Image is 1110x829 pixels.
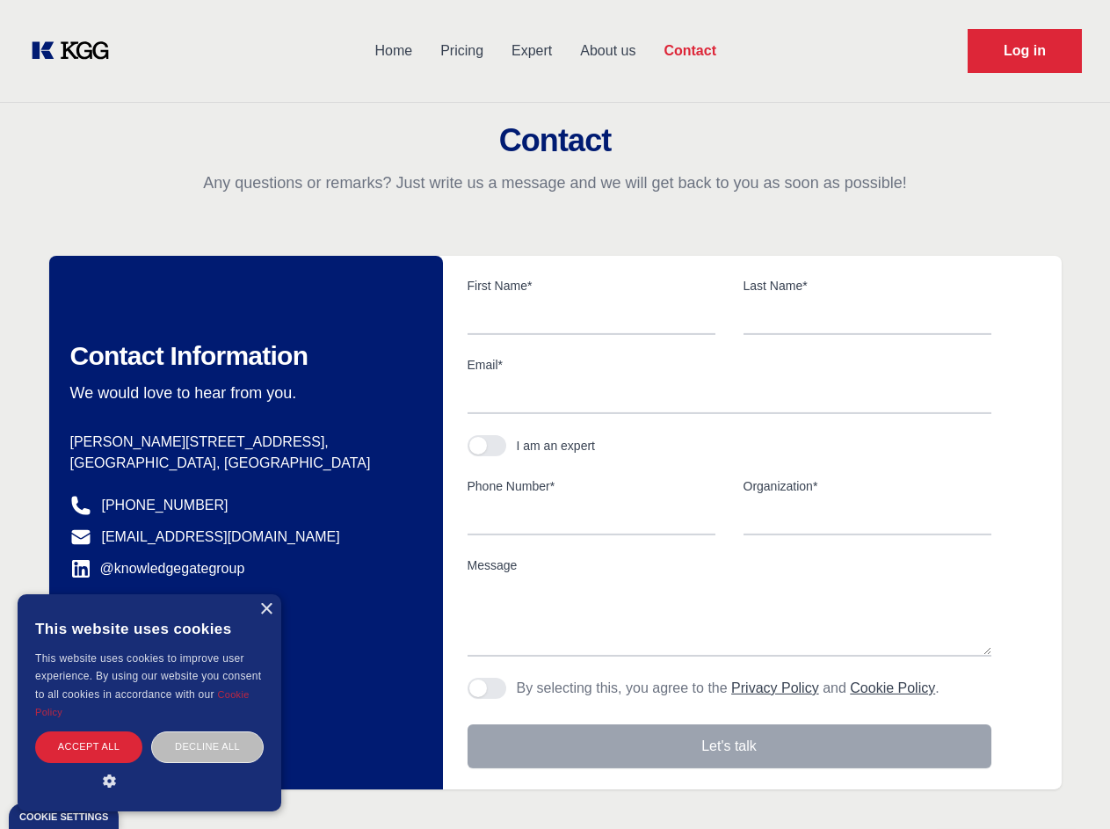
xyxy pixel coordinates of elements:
[1022,745,1110,829] iframe: Chat Widget
[744,277,991,295] label: Last Name*
[28,37,123,65] a: KOL Knowledge Platform: Talk to Key External Experts (KEE)
[649,28,730,74] a: Contact
[850,680,935,695] a: Cookie Policy
[35,689,250,717] a: Cookie Policy
[731,680,819,695] a: Privacy Policy
[102,527,340,548] a: [EMAIL_ADDRESS][DOMAIN_NAME]
[70,432,415,453] p: [PERSON_NAME][STREET_ADDRESS],
[968,29,1082,73] a: Request Demo
[19,812,108,822] div: Cookie settings
[70,558,245,579] a: @knowledgegategroup
[744,477,991,495] label: Organization*
[21,172,1089,193] p: Any questions or remarks? Just write us a message and we will get back to you as soon as possible!
[468,556,991,574] label: Message
[102,495,229,516] a: [PHONE_NUMBER]
[517,437,596,454] div: I am an expert
[35,652,261,701] span: This website uses cookies to improve user experience. By using our website you consent to all coo...
[566,28,649,74] a: About us
[151,731,264,762] div: Decline all
[497,28,566,74] a: Expert
[21,123,1089,158] h2: Contact
[426,28,497,74] a: Pricing
[468,477,715,495] label: Phone Number*
[468,356,991,374] label: Email*
[468,277,715,295] label: First Name*
[468,724,991,768] button: Let's talk
[70,453,415,474] p: [GEOGRAPHIC_DATA], [GEOGRAPHIC_DATA]
[35,731,142,762] div: Accept all
[70,340,415,372] h2: Contact Information
[70,382,415,404] p: We would love to hear from you.
[259,603,272,616] div: Close
[517,678,940,699] p: By selecting this, you agree to the and .
[35,607,264,650] div: This website uses cookies
[360,28,426,74] a: Home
